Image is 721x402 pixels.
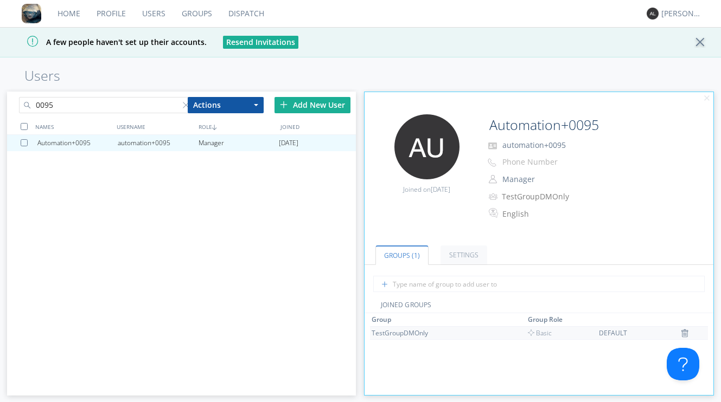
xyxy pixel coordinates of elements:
div: [PERSON_NAME] [661,8,702,19]
img: phone-outline.svg [488,158,496,167]
div: USERNAME [114,119,196,134]
th: Toggle SortBy [370,313,526,326]
span: [DATE] [279,135,298,151]
div: DEFAULT [599,328,678,338]
div: Add New User [275,97,350,113]
img: 373638.png [394,114,460,179]
div: TestGroupDMOnly [502,191,592,202]
img: 8ff700cf5bab4eb8a436322861af2272 [22,4,41,23]
button: Manager [499,172,607,187]
a: Settings [441,245,487,264]
img: plus.svg [280,101,288,108]
img: icon-alert-users-thin-outline.svg [489,189,499,204]
iframe: Toggle Customer Support [667,348,699,380]
div: automation+0095 [118,135,198,151]
span: Joined on [403,185,450,194]
input: Name [485,114,660,136]
th: Toggle SortBy [597,313,680,326]
img: cancel.svg [703,95,711,102]
span: Basic [528,328,552,338]
div: Automation+0095 [37,135,118,151]
input: Type name of group to add user to [373,276,705,292]
span: A few people haven't set up their accounts. [8,37,207,47]
div: TestGroupDMOnly [372,328,453,338]
span: automation+0095 [502,140,566,150]
img: 373638.png [647,8,659,20]
img: In groups with Translation enabled, this user's messages will be automatically translated to and ... [489,206,500,219]
a: Groups (1) [375,245,429,265]
span: [DATE] [431,185,450,194]
div: NAMES [33,119,114,134]
div: Manager [199,135,279,151]
div: JOINED GROUPS [365,300,713,313]
img: person-outline.svg [489,175,497,184]
img: icon-trash.svg [681,329,688,338]
a: Automation+0095automation+0095Manager[DATE] [7,135,356,151]
button: Actions [188,97,264,113]
button: Resend Invitations [223,36,298,49]
div: JOINED [278,119,360,134]
div: English [502,209,593,219]
div: ROLE [196,119,278,134]
input: Search users [19,97,193,113]
th: Toggle SortBy [526,313,597,326]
